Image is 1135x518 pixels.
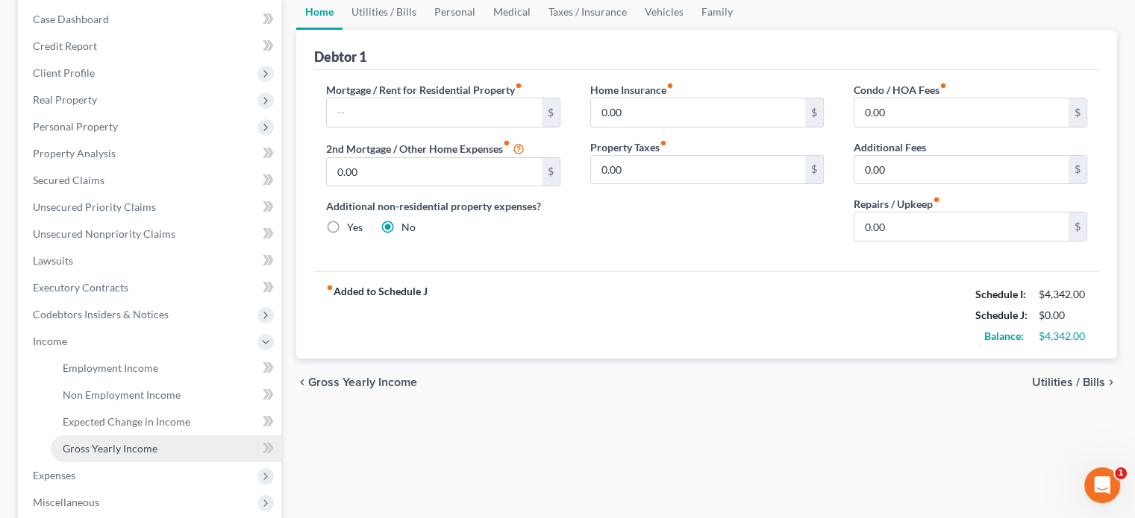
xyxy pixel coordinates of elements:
a: Unsecured Nonpriority Claims [21,221,281,247]
strong: Added to Schedule J [326,284,428,347]
span: Employment Income [63,361,158,374]
a: Unsecured Priority Claims [21,194,281,221]
label: Property Taxes [590,139,667,155]
i: fiber_manual_record [660,139,667,147]
input: -- [327,158,541,186]
a: Case Dashboard [21,6,281,33]
a: Expected Change in Income [51,408,281,435]
span: Executory Contracts [33,281,128,294]
i: fiber_manual_record [939,82,947,89]
span: Personal Property [33,120,118,133]
label: No [401,220,416,235]
span: Unsecured Nonpriority Claims [33,227,175,240]
span: Credit Report [33,40,97,52]
span: Lawsuits [33,254,73,267]
input: -- [327,98,541,127]
span: Non Employment Income [63,388,181,401]
div: $4,342.00 [1039,287,1087,302]
a: Gross Yearly Income [51,435,281,462]
span: Utilities / Bills [1032,376,1105,388]
label: Additional Fees [854,139,926,155]
div: $0.00 [1039,308,1087,323]
i: fiber_manual_record [933,196,940,203]
div: $ [1069,212,1086,241]
label: Repairs / Upkeep [854,196,940,212]
i: fiber_manual_record [326,284,334,291]
strong: Balance: [984,329,1024,342]
button: chevron_left Gross Yearly Income [296,376,417,388]
div: Debtor 1 [314,48,366,66]
strong: Schedule J: [975,309,1028,321]
input: -- [591,156,805,184]
i: fiber_manual_record [666,82,674,89]
label: Additional non-residential property expenses? [326,198,560,214]
input: -- [854,212,1069,241]
a: Property Analysis [21,140,281,167]
div: $4,342.00 [1039,329,1087,344]
span: Gross Yearly Income [308,376,417,388]
a: Employment Income [51,355,281,382]
strong: Schedule I: [975,288,1026,300]
i: fiber_manual_record [503,139,510,147]
label: Condo / HOA Fees [854,82,947,98]
span: Real Property [33,93,97,106]
iframe: Intercom live chat [1084,467,1120,503]
span: 1 [1115,467,1127,479]
input: -- [591,98,805,127]
span: Miscellaneous [33,496,99,508]
label: 2nd Mortgage / Other Home Expenses [326,139,525,157]
a: Credit Report [21,33,281,60]
span: Property Analysis [33,147,116,159]
a: Lawsuits [21,247,281,274]
div: $ [1069,156,1086,184]
div: $ [542,98,560,127]
i: chevron_right [1105,376,1117,388]
div: $ [542,158,560,186]
a: Non Employment Income [51,382,281,408]
input: -- [854,98,1069,127]
span: Income [33,335,67,347]
div: $ [805,156,823,184]
label: Mortgage / Rent for Residential Property [326,82,522,98]
div: $ [1069,98,1086,127]
span: Expenses [33,469,75,481]
span: Client Profile [33,66,95,79]
span: Gross Yearly Income [63,442,157,455]
input: -- [854,156,1069,184]
span: Codebtors Insiders & Notices [33,308,169,320]
a: Executory Contracts [21,274,281,301]
span: Expected Change in Income [63,415,190,428]
span: Unsecured Priority Claims [33,200,156,213]
i: fiber_manual_record [515,82,522,89]
div: $ [805,98,823,127]
i: chevron_left [296,376,308,388]
span: Secured Claims [33,174,104,186]
a: Secured Claims [21,167,281,194]
button: Utilities / Bills chevron_right [1032,376,1117,388]
label: Home Insurance [590,82,674,98]
label: Yes [347,220,363,235]
span: Case Dashboard [33,13,109,25]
